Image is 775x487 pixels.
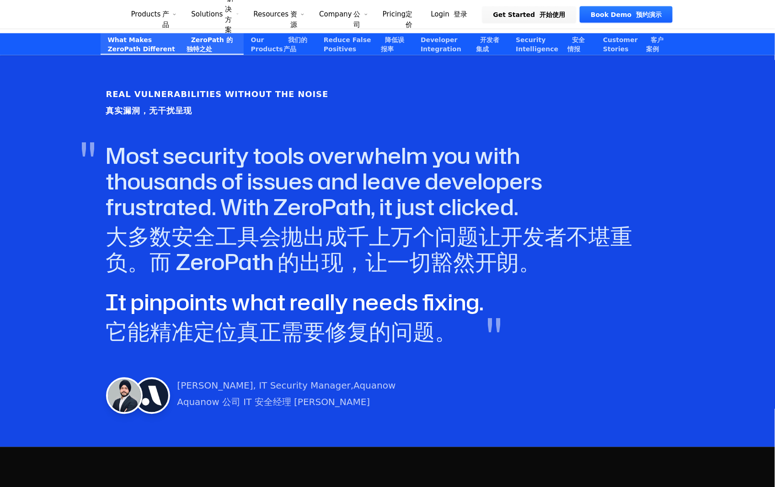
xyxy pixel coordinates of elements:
[420,6,478,23] a: Login 登录
[508,33,596,55] a: Security Intelligence 安全情报
[476,36,500,53] font: 开发者集成
[636,11,662,18] font: 预约演示
[244,33,316,55] a: Our Products 我们的产品
[284,36,308,53] font: 我们的产品
[647,36,664,53] font: 客户案例
[290,10,297,29] font: 资源
[187,36,233,53] font: ZeroPath 的独特之处
[80,136,96,180] span: "
[454,10,468,18] font: 登录
[353,380,396,391] a: Aquanow
[596,33,674,55] a: Customer Stories 客户案例
[482,6,577,23] a: Get Started 开始使用
[580,6,673,23] a: Book Demo 预约演示
[106,88,329,121] h6: Real Vulnerabilities Without the Noise
[101,33,244,55] a: What Makes ZeroPath Different ZeroPath 的独特之处
[106,287,484,318] span: It pinpoints what really needs fixing.
[540,11,565,18] font: 开始使用
[381,36,405,53] font: 降低误报率
[106,106,192,116] font: 真实漏洞，无干扰呈现
[413,33,508,55] a: Developer Integration 开发者集成
[568,36,585,53] font: 安全情报
[134,378,170,414] img: Harneet
[106,143,633,279] h4: Most security tools overwhelm you with thousands of issues and leave developers frustrated. With ...
[316,33,413,55] a: Reduce False Positives 降低误报率
[106,221,633,277] font: 大多数安全工具会抛出成千上万个问题让开发者不堪重负。而 ZeroPath 的出现，让一切豁然开朗。
[486,312,502,356] span: "
[406,10,412,29] font: 定价
[106,378,143,414] img: Harneet
[177,379,396,412] p: [PERSON_NAME], IT Security Manager,
[106,316,457,347] font: 它能精准定位真正需要修复的问题。
[177,397,370,408] font: Aquanow 公司 IT 安全经理 [PERSON_NAME]
[162,10,169,29] font: 产品
[353,10,360,29] font: 公司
